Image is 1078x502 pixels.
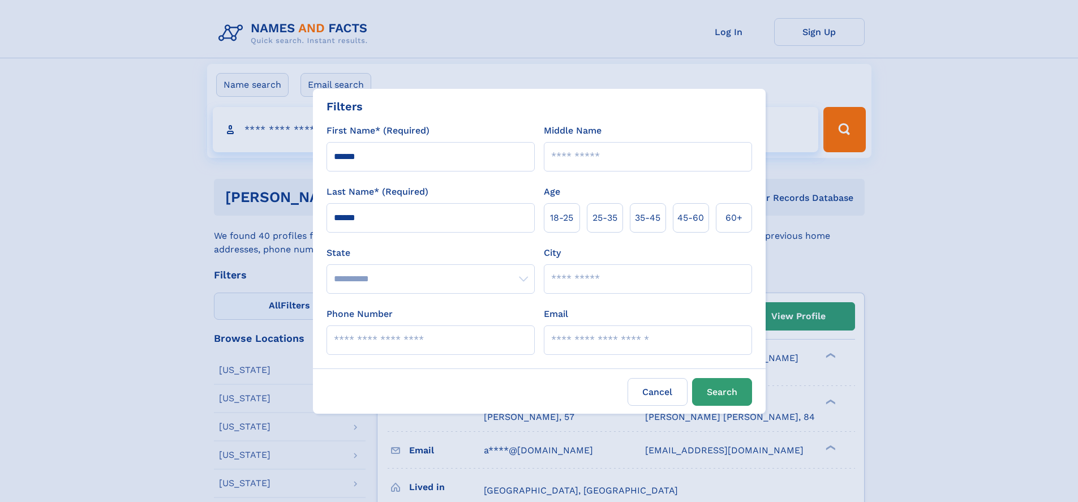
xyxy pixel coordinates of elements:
[635,211,660,225] span: 35‑45
[327,124,430,138] label: First Name* (Required)
[327,98,363,115] div: Filters
[544,246,561,260] label: City
[544,124,602,138] label: Middle Name
[544,185,560,199] label: Age
[544,307,568,321] label: Email
[592,211,617,225] span: 25‑35
[692,378,752,406] button: Search
[327,246,535,260] label: State
[677,211,704,225] span: 45‑60
[327,185,428,199] label: Last Name* (Required)
[550,211,573,225] span: 18‑25
[725,211,742,225] span: 60+
[628,378,688,406] label: Cancel
[327,307,393,321] label: Phone Number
